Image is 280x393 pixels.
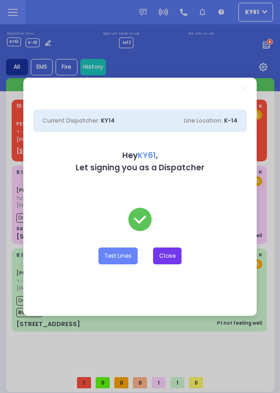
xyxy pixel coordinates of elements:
[76,162,204,173] b: Let signing you as a Dispatcher
[122,150,158,161] b: Hey ,
[242,86,247,91] a: Close
[128,208,152,231] img: check-green.svg
[153,247,182,264] button: Close
[98,247,138,264] button: Test Lines
[42,116,99,124] span: Current Dispatcher:
[138,150,156,161] span: KY61
[184,116,223,124] span: Line Location:
[224,116,238,124] span: K-14
[101,116,115,124] span: KY14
